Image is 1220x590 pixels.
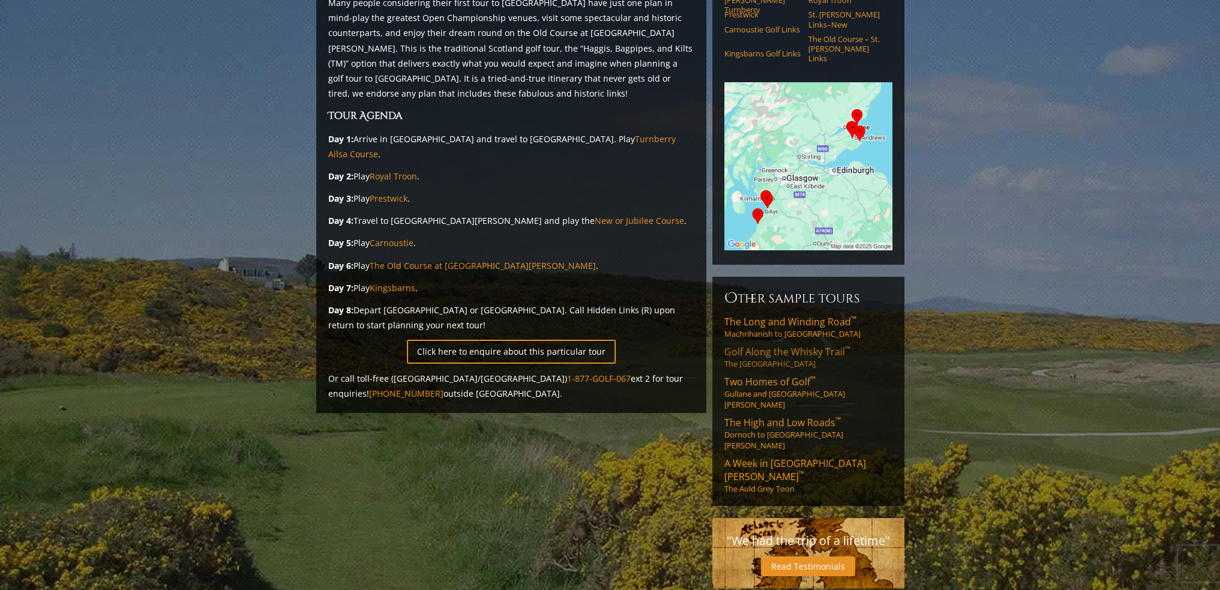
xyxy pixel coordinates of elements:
[724,457,866,483] span: A Week in [GEOGRAPHIC_DATA][PERSON_NAME]
[808,34,885,64] a: The Old Course – St. [PERSON_NAME] Links
[328,213,694,228] p: Travel to [GEOGRAPHIC_DATA][PERSON_NAME] and play the .
[370,260,596,271] a: The Old Course at [GEOGRAPHIC_DATA][PERSON_NAME]
[724,375,892,410] a: Two Homes of Golf™Gullane and [GEOGRAPHIC_DATA][PERSON_NAME]
[370,282,415,293] a: Kingsbarns
[808,10,885,29] a: St. [PERSON_NAME] Links–New
[724,315,892,339] a: The Long and Winding Road™Machrihanish to [GEOGRAPHIC_DATA]
[328,191,694,206] p: Play .
[724,10,801,19] a: Prestwick
[724,82,892,250] img: Google Map of Tour Courses
[328,237,353,248] strong: Day 5:
[761,556,855,576] a: Read Testimonials
[724,345,892,369] a: Golf Along the Whisky Trail™The [GEOGRAPHIC_DATA]
[369,388,443,399] a: [PHONE_NUMBER]
[724,289,892,308] h6: Other Sample Tours
[724,457,892,494] a: A Week in [GEOGRAPHIC_DATA][PERSON_NAME]™The Auld Grey Toon
[328,215,353,226] strong: Day 4:
[724,416,841,429] span: The High and Low Roads
[328,133,676,160] a: Turnberry Ailsa Course
[835,415,841,425] sup: ™
[799,469,804,479] sup: ™
[724,315,856,328] span: The Long and Winding Road
[724,375,816,388] span: Two Homes of Golf
[328,169,694,184] p: Play .
[724,25,801,34] a: Carnoustie Golf Links
[724,530,892,552] p: "We had the trip of a lifetime"
[328,193,353,204] strong: Day 3:
[328,258,694,273] p: Play .
[724,416,892,451] a: The High and Low Roads™Dornoch to [GEOGRAPHIC_DATA][PERSON_NAME]
[370,237,413,248] a: Carnoustie
[328,303,694,333] p: Depart [GEOGRAPHIC_DATA] or [GEOGRAPHIC_DATA]. Call Hidden Links (R) upon return to start plannin...
[724,345,850,358] span: Golf Along the Whisky Trail
[567,373,631,384] a: 1-877-GOLF-067
[845,344,850,354] sup: ™
[370,193,407,204] a: Prestwick
[370,170,417,182] a: Royal Troon
[328,282,353,293] strong: Day 7:
[851,314,856,324] sup: ™
[328,260,353,271] strong: Day 6:
[595,215,684,226] a: New or Jubilee Course
[724,49,801,58] a: Kingsbarns Golf Links
[328,133,353,145] strong: Day 1:
[328,304,353,316] strong: Day 8:
[328,131,694,161] p: Arrive in [GEOGRAPHIC_DATA] and travel to [GEOGRAPHIC_DATA]. Play .
[328,371,694,401] p: Or call toll-free ([GEOGRAPHIC_DATA]/[GEOGRAPHIC_DATA]) ext 2 for tour enquiries! outside [GEOGRA...
[328,280,694,295] p: Play .
[810,374,816,384] sup: ™
[407,340,616,363] a: Click here to enquire about this particular tour
[328,170,353,182] strong: Day 2:
[328,235,694,250] p: Play .
[328,108,694,124] h3: Tour Agenda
